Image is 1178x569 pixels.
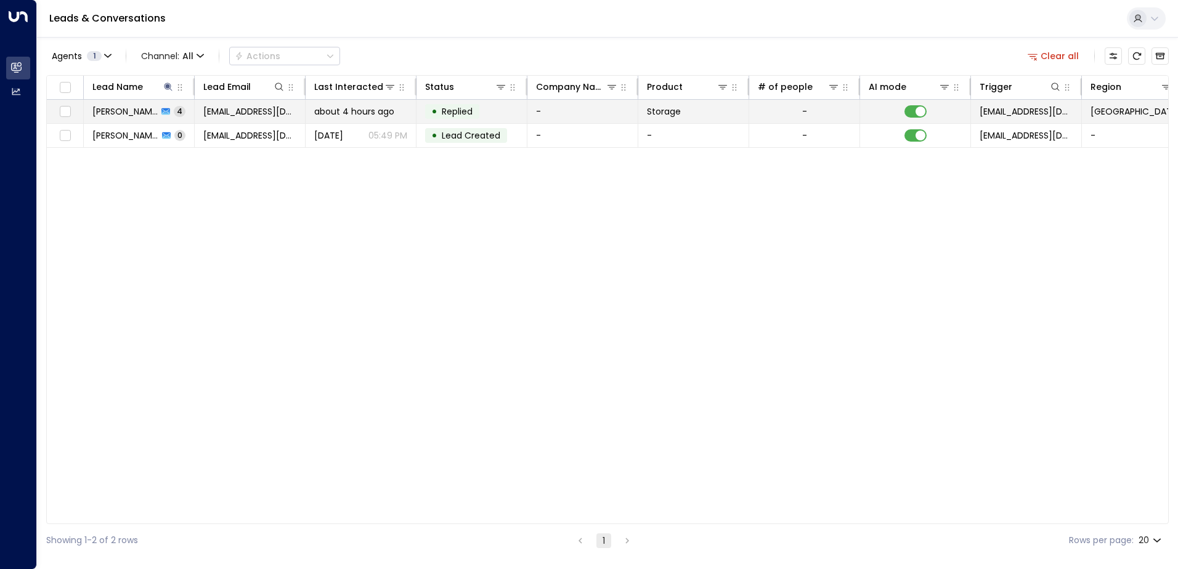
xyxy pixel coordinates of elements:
[314,79,383,94] div: Last Interacted
[136,47,209,65] span: Channel:
[57,104,73,119] span: Toggle select row
[92,105,158,118] span: Helen MacIver
[203,79,251,94] div: Lead Email
[229,47,340,65] div: Button group with a nested menu
[425,79,454,94] div: Status
[431,101,437,122] div: •
[869,79,951,94] div: AI mode
[203,79,285,94] div: Lead Email
[182,51,193,61] span: All
[596,533,611,548] button: page 1
[57,128,73,143] span: Toggle select row
[572,533,635,548] nav: pagination navigation
[1023,47,1084,65] button: Clear all
[431,125,437,146] div: •
[869,79,906,94] div: AI mode
[1105,47,1122,65] button: Customize
[527,124,638,147] td: -
[46,47,116,65] button: Agents1
[1152,47,1169,65] button: Archived Leads
[46,534,138,547] div: Showing 1-2 of 2 rows
[1069,534,1134,547] label: Rows per page:
[425,79,507,94] div: Status
[527,100,638,123] td: -
[136,47,209,65] button: Channel:All
[314,79,396,94] div: Last Interacted
[647,79,683,94] div: Product
[87,51,102,61] span: 1
[802,129,807,142] div: -
[802,105,807,118] div: -
[235,50,280,62] div: Actions
[1139,531,1164,549] div: 20
[203,105,296,118] span: helen_mac5@hotmail.com
[174,130,185,140] span: 0
[536,79,606,94] div: Company Name
[314,105,394,118] span: about 4 hours ago
[980,79,1062,94] div: Trigger
[758,79,840,94] div: # of people
[57,80,73,95] span: Toggle select all
[647,105,681,118] span: Storage
[980,79,1012,94] div: Trigger
[203,129,296,142] span: helen_mac5@hotmail.com
[92,79,174,94] div: Lead Name
[49,11,166,25] a: Leads & Conversations
[368,129,407,142] p: 05:49 PM
[92,129,158,142] span: Helen MacIver
[1091,79,1121,94] div: Region
[52,52,82,60] span: Agents
[980,129,1073,142] span: leads@space-station.co.uk
[1128,47,1145,65] span: Refresh
[638,124,749,147] td: -
[647,79,729,94] div: Product
[92,79,143,94] div: Lead Name
[758,79,813,94] div: # of people
[1091,79,1172,94] div: Region
[314,129,343,142] span: Sep 10, 2025
[442,129,500,142] span: Lead Created
[980,105,1073,118] span: leads@space-station.co.uk
[174,106,185,116] span: 4
[442,105,473,118] span: Replied
[229,47,340,65] button: Actions
[536,79,618,94] div: Company Name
